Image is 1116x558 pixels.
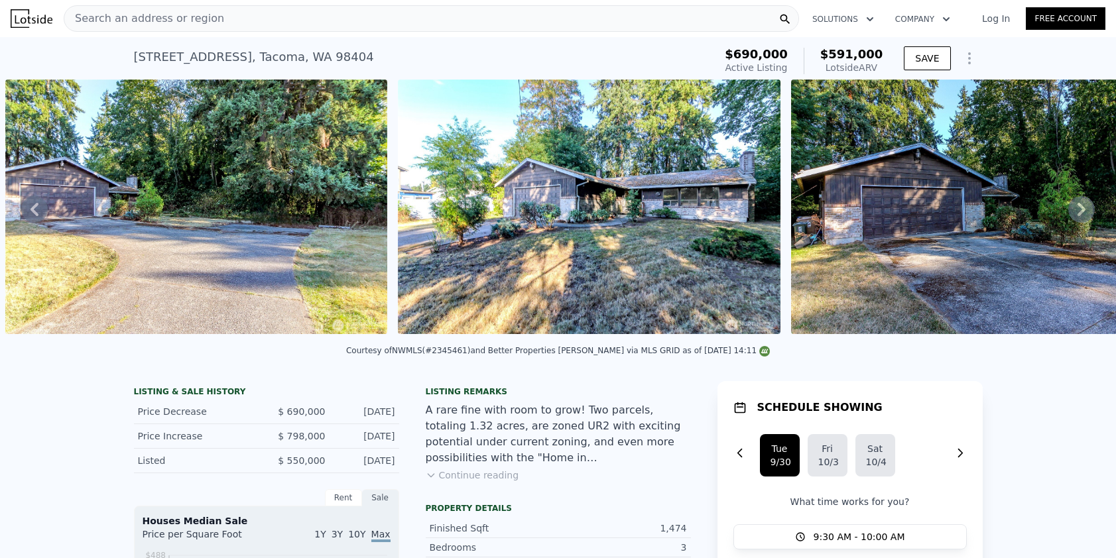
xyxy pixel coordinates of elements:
[336,429,395,443] div: [DATE]
[138,405,256,418] div: Price Decrease
[1026,7,1105,30] a: Free Account
[138,429,256,443] div: Price Increase
[818,455,837,469] div: 10/3
[725,47,788,61] span: $690,000
[855,434,895,476] button: Sat10/4
[348,529,365,539] span: 10Y
[332,529,343,539] span: 3Y
[346,346,770,355] div: Courtesy of NWMLS (#2345461) and Better Properties [PERSON_NAME] via MLS GRID as of [DATE] 14:11
[820,47,883,61] span: $591,000
[143,528,267,549] div: Price per Square Foot
[558,522,687,535] div: 1,474
[733,495,967,508] p: What time works for you?
[371,529,391,542] span: Max
[426,402,691,466] div: A rare fine with room to grow! Two parcels, totaling 1.32 acres, are zoned UR2 with exciting pote...
[325,489,362,506] div: Rent
[558,541,687,554] div: 3
[430,522,558,535] div: Finished Sqft
[866,455,885,469] div: 10/4
[336,454,395,467] div: [DATE]
[430,541,558,554] div: Bedrooms
[814,530,905,543] span: 9:30 AM - 10:00 AM
[362,489,399,506] div: Sale
[278,431,325,441] span: $ 798,000
[966,12,1026,25] a: Log In
[426,386,691,397] div: Listing remarks
[725,62,788,73] span: Active Listing
[904,46,950,70] button: SAVE
[138,454,256,467] div: Listed
[820,61,883,74] div: Lotside ARV
[885,7,961,31] button: Company
[314,529,326,539] span: 1Y
[771,442,789,455] div: Tue
[760,434,800,476] button: Tue9/30
[134,48,374,66] div: [STREET_ADDRESS] , Tacoma , WA 98404
[64,11,224,27] span: Search an address or region
[143,514,391,528] div: Houses Median Sale
[733,524,967,549] button: 9:30 AM - 10:00 AM
[11,9,52,28] img: Lotside
[771,455,789,469] div: 9/30
[278,406,325,417] span: $ 690,000
[956,45,983,72] button: Show Options
[5,80,387,334] img: Sale: 149607954 Parcel: 100460872
[808,434,847,476] button: Fri10/3
[336,405,395,418] div: [DATE]
[866,442,885,455] div: Sat
[278,455,325,466] span: $ 550,000
[759,346,770,357] img: NWMLS Logo
[818,442,837,455] div: Fri
[134,386,399,400] div: LISTING & SALE HISTORY
[398,80,780,334] img: Sale: 149607954 Parcel: 100460872
[757,400,883,416] h1: SCHEDULE SHOWING
[426,469,519,482] button: Continue reading
[426,503,691,514] div: Property details
[802,7,885,31] button: Solutions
